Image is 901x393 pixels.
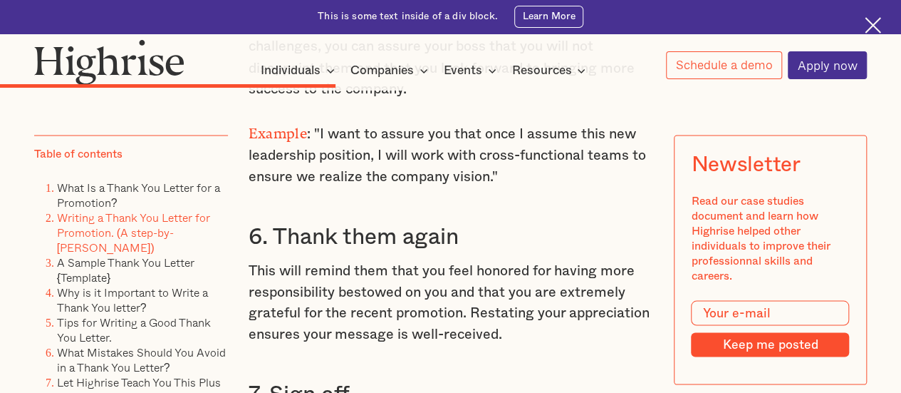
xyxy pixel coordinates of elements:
p: This will remind them that you feel honored for having more responsibility bestowed on you and th... [249,260,653,344]
div: Newsletter [691,153,800,177]
div: Companies [350,62,432,79]
div: Resources [511,62,590,79]
a: Why is it Important to Write a Thank You letter? [57,284,208,316]
a: A Sample Thank You Letter {Template} [57,254,194,286]
div: Resources [511,62,571,79]
div: Read our case studies document and learn how Highrise helped other individuals to improve their p... [691,194,849,284]
h3: 6. Thank them again [249,223,653,250]
strong: Example [249,125,307,133]
div: Events [444,62,501,79]
input: Your e-mail [691,301,849,327]
p: : "I want to assure you that once I assume this new leadership position, I will work with cross-f... [249,119,653,187]
img: Highrise logo [34,39,184,85]
input: Keep me posted [691,333,849,357]
div: Individuals [261,62,339,79]
div: Individuals [261,62,321,79]
a: Tips for Writing a Good Thank You Letter. [57,314,211,346]
div: Events [444,62,482,79]
a: Learn More [514,6,583,28]
a: Apply now [788,51,867,79]
div: Table of contents [34,147,123,162]
a: Schedule a demo [666,51,782,79]
form: Modal Form [691,301,849,357]
a: Writing a Thank You Letter for Promotion. (A step-by-[PERSON_NAME]) [57,209,210,256]
img: Cross icon [865,17,881,34]
div: This is some text inside of a div block. [318,10,498,24]
a: What Is a Thank You Letter for a Promotion? [57,179,220,211]
a: What Mistakes Should You Avoid in a Thank You Letter? [57,344,226,376]
div: Companies [350,62,414,79]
